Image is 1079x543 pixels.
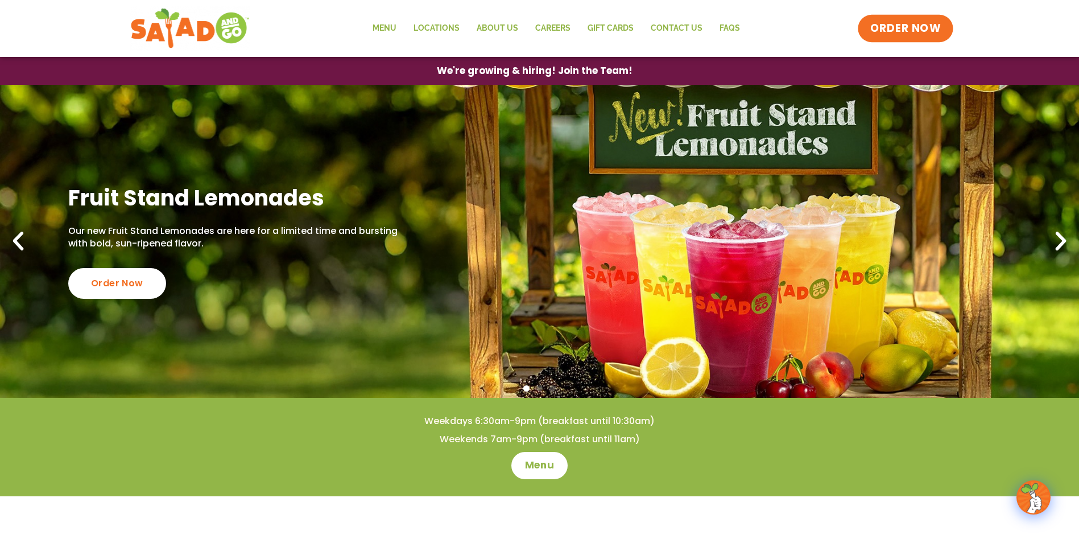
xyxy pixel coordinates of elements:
[68,268,166,299] div: Order Now
[1048,229,1073,254] div: Next slide
[23,433,1056,446] h4: Weekends 7am-9pm (breakfast until 11am)
[858,15,953,42] a: ORDER NOW
[68,225,402,250] p: Our new Fruit Stand Lemonades are here for a limited time and bursting with bold, sun-ripened fla...
[1018,482,1049,513] img: wpChatIcon
[437,66,632,76] span: We're growing & hiring! Join the Team!
[525,459,554,472] span: Menu
[420,57,650,84] a: We're growing & hiring! Join the Team!
[23,415,1056,427] h4: Weekdays 6:30am-9pm (breakfast until 10:30am)
[579,15,642,42] a: GIFT CARDS
[511,452,568,479] a: Menu
[870,21,941,36] span: ORDER NOW
[549,385,556,392] span: Go to slide 3
[68,184,402,212] h2: Fruit Stand Lemonades
[6,229,31,254] div: Previous slide
[364,15,405,42] a: Menu
[468,15,527,42] a: About Us
[523,385,530,392] span: Go to slide 1
[405,15,468,42] a: Locations
[711,15,749,42] a: FAQs
[364,15,749,42] nav: Menu
[642,15,711,42] a: Contact Us
[527,15,579,42] a: Careers
[130,6,250,51] img: new-SAG-logo-768×292
[536,385,543,392] span: Go to slide 2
